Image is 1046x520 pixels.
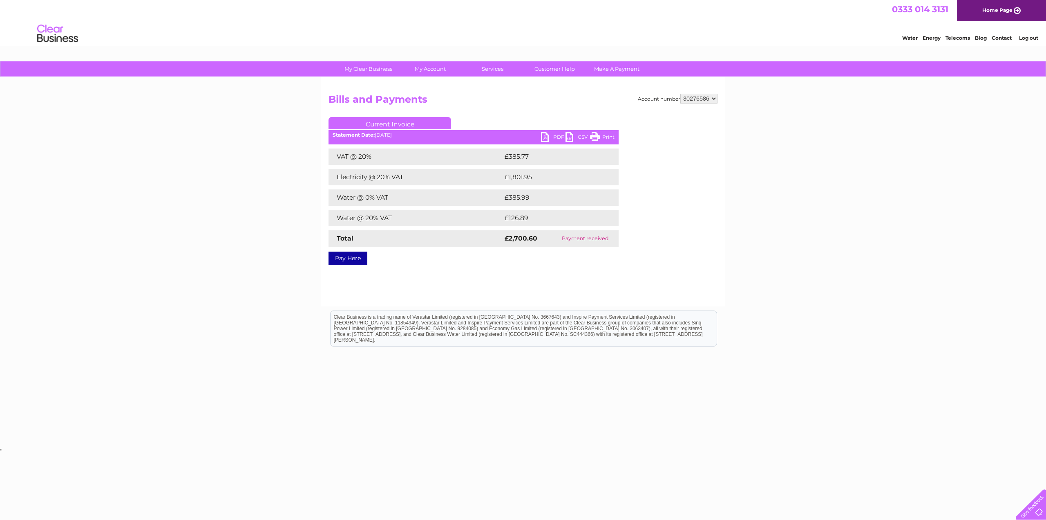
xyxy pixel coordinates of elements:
td: £1,801.95 [503,169,605,185]
a: Pay Here [329,252,367,265]
a: Energy [923,35,941,41]
td: Water @ 20% VAT [329,210,503,226]
td: Payment received [551,230,619,247]
td: £385.99 [503,189,604,206]
td: £385.77 [503,149,604,165]
a: Blog [975,35,987,41]
a: My Account [397,61,464,77]
a: Log out [1019,35,1038,41]
td: Electricity @ 20% VAT [329,169,503,185]
b: Statement Date: [333,132,375,138]
strong: £2,700.60 [505,234,537,242]
a: 0333 014 3131 [892,4,948,14]
a: Telecoms [945,35,970,41]
a: My Clear Business [335,61,402,77]
div: [DATE] [329,132,619,138]
td: £126.89 [503,210,604,226]
a: Water [902,35,918,41]
td: VAT @ 20% [329,149,503,165]
img: logo.png [37,21,78,46]
a: PDF [541,132,565,144]
h2: Bills and Payments [329,94,717,109]
a: Contact [992,35,1012,41]
a: Print [590,132,615,144]
a: Customer Help [521,61,588,77]
td: Water @ 0% VAT [329,189,503,206]
strong: Total [337,234,353,242]
div: Clear Business is a trading name of Verastar Limited (registered in [GEOGRAPHIC_DATA] No. 3667643... [331,5,717,40]
a: Make A Payment [583,61,650,77]
div: Account number [638,94,717,104]
a: Current Invoice [329,117,451,129]
a: CSV [565,132,590,144]
a: Services [459,61,526,77]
